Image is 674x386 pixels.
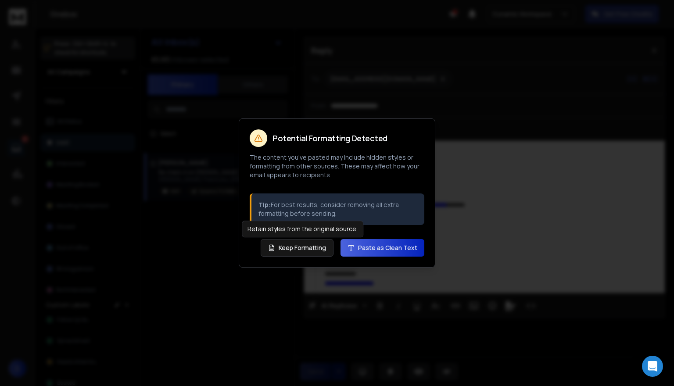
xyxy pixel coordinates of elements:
button: Keep Formatting [261,239,333,257]
div: Open Intercom Messenger [642,356,663,377]
p: For best results, consider removing all extra formatting before sending. [258,200,417,218]
strong: Tip: [258,200,271,209]
p: The content you've pasted may include hidden styles or formatting from other sources. These may a... [250,153,424,179]
h2: Potential Formatting Detected [272,134,387,142]
div: Retain styles from the original source. [242,221,363,237]
button: Paste as Clean Text [341,239,424,257]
